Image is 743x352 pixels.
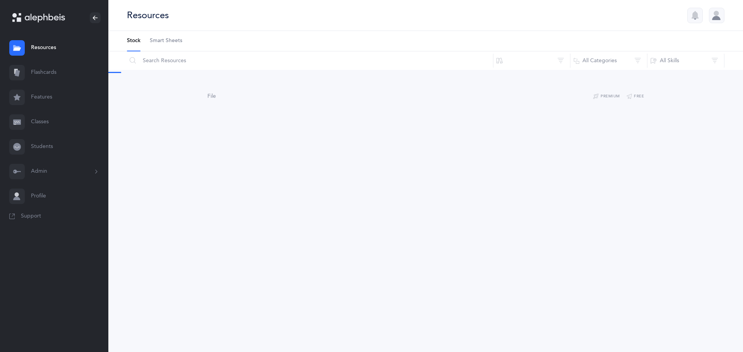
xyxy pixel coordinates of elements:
[626,92,644,101] button: Free
[127,9,169,22] div: Resources
[570,51,647,70] button: All Categories
[593,92,620,101] button: Premium
[127,51,493,70] input: Search Resources
[21,213,41,220] span: Support
[150,37,182,45] span: Smart Sheets
[647,51,724,70] button: All Skills
[207,93,216,99] span: File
